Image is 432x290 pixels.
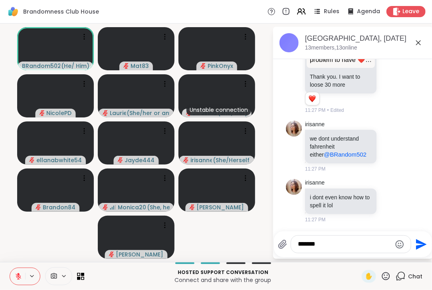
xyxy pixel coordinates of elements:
span: PinkOnyx [208,62,233,70]
p: Hosted support conversation [89,269,357,276]
img: Brandomness Club House, Sep 13 [279,33,299,52]
span: ( She, her ) [147,203,170,211]
span: @BRandom502 [324,151,367,158]
p: Thank you. I want to loose 30 more [310,73,372,89]
span: audio-muted [200,63,206,69]
span: Leave [402,8,419,16]
span: audio-muted [103,205,108,210]
span: BRandom502 [22,62,60,70]
span: Rules [324,8,339,16]
span: audio-muted [123,63,129,69]
span: audio-muted [40,110,45,116]
div: Unstable connection [186,104,251,115]
span: Brandomness Club House [23,8,99,16]
p: we dont understand fahrenheit either [310,135,372,159]
img: https://sharewell-space-live.sfo3.digitaloceanspaces.com/user-generated/be849bdb-4731-4649-82cd-d... [286,121,302,137]
span: Edited [331,107,344,114]
span: audio-muted [29,157,35,163]
span: NicolePD [47,109,72,117]
img: https://sharewell-space-live.sfo3.digitaloceanspaces.com/user-generated/be849bdb-4731-4649-82cd-d... [286,179,302,195]
span: [PERSON_NAME] [197,203,244,211]
span: ellanabwhite54 [36,156,82,164]
span: audio-muted [186,110,192,116]
img: ShareWell Logomark [6,5,20,18]
div: [GEOGRAPHIC_DATA], [DATE] [305,34,426,44]
span: audio-muted [190,205,195,210]
span: Jayde444 [125,156,155,164]
span: Chat [408,272,422,280]
span: Agenda [357,8,380,16]
p: 13 members, 13 online [305,44,357,52]
span: audio-muted [183,157,189,163]
p: Connect and share with the group [89,276,357,284]
span: audio-muted [109,252,115,257]
span: ( She/Herself ) [213,156,250,164]
span: Monica2025 [118,203,146,211]
button: Reactions: love [308,95,316,102]
span: Mat83 [131,62,149,70]
p: i dont even know how to spell it lol [310,193,372,209]
span: ( She/her or anything else ) [127,109,170,117]
span: Laurie_Ru [110,109,126,117]
a: irisanne [305,121,325,129]
span: 11:27 PM [305,165,325,173]
span: ✋ [365,272,373,281]
span: • [327,107,329,114]
span: audio-muted [36,205,41,210]
span: ( He/ Him ) [61,62,89,70]
span: audio-muted [118,157,123,163]
a: irisanne [305,179,325,187]
div: Reaction list [305,92,319,105]
span: [PERSON_NAME] [116,250,164,258]
button: Emoji picker [395,240,404,249]
span: Brandon84 [43,203,75,211]
button: Send [411,235,429,253]
span: irisanne [190,156,212,164]
span: 11:27 PM [305,216,325,223]
textarea: Type your message [298,240,391,248]
span: 11:27 PM [305,107,325,114]
span: audio-muted [103,110,108,116]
